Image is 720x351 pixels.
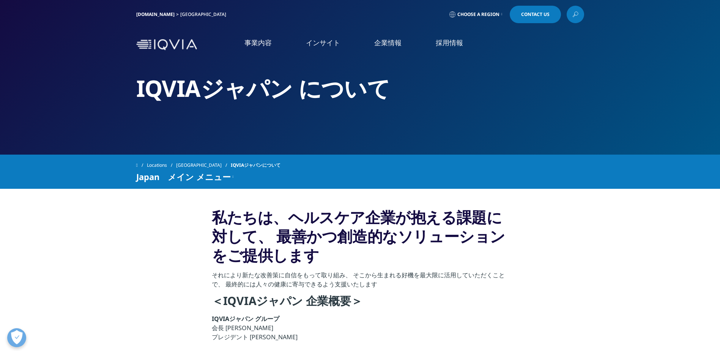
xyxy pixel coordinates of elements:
a: 事業内容 [244,38,272,47]
a: [DOMAIN_NAME] [136,11,175,17]
a: [GEOGRAPHIC_DATA] [176,158,231,172]
strong: IQVIAジャパン グループ [212,315,279,323]
a: 採用情報 [436,38,463,47]
span: IQVIAジャパンについて [231,158,280,172]
a: Contact Us [510,6,561,23]
button: 優先設定センターを開く [7,328,26,347]
a: 企業情報 [374,38,402,47]
span: Contact Us [521,12,550,17]
nav: Primary [200,27,584,63]
h2: IQVIAジャパン について [136,74,584,103]
div: [GEOGRAPHIC_DATA] [180,11,229,17]
p: 会長 [PERSON_NAME] プレジデント [PERSON_NAME] [212,314,508,346]
span: Choose a Region [457,11,499,17]
a: Locations [147,158,176,172]
span: Japan メイン メニュー [136,172,231,181]
h4: ＜IQVIAジャパン 企業概要＞ [212,293,508,314]
p: それにより新たな改善策に自信をもって取り組み、 そこから生まれる好機を最大限に活用していただくことで、 最終的には人々の健康に寄与できるよう支援いたします [212,270,508,293]
a: インサイト [306,38,340,47]
h3: 私たちは、ヘルスケア企業が抱える課題に対して、 最善かつ創造的なソリューションをご提供します [212,208,508,270]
